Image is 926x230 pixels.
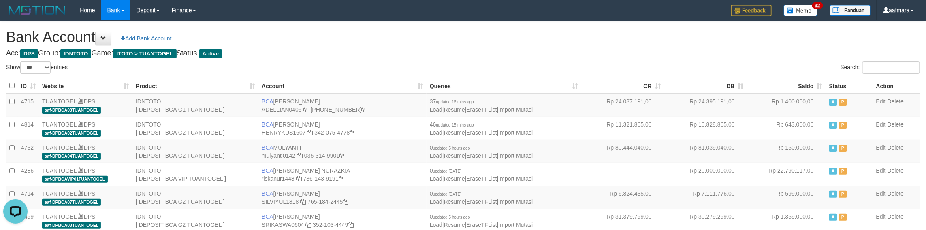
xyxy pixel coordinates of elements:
[262,175,294,182] a: riskanur1448
[305,222,311,228] a: Copy SRIKASWA0604 to clipboard
[433,146,470,150] span: updated 5 hours ago
[258,186,427,209] td: [PERSON_NAME] 765-184-2445
[262,152,295,159] a: mulyanti0142
[262,198,299,205] a: SILVIYUL1818
[581,140,664,163] td: Rp 80.444.040,00
[115,32,177,45] a: Add Bank Account
[499,106,533,113] a: Import Mutasi
[467,175,497,182] a: EraseTFList
[132,186,258,209] td: IDNTOTO [ DEPOSIT BCA G2 TUANTOGEL ]
[829,214,837,221] span: Active
[430,190,533,205] span: | | |
[888,167,904,174] a: Delete
[262,121,273,128] span: BCA
[876,144,886,151] a: Edit
[839,122,847,129] span: Paused
[731,5,772,16] img: Feedback.jpg
[430,167,461,174] span: 0
[262,106,302,113] a: ADELLIAN0405
[830,5,871,16] img: panduan.png
[42,130,101,137] span: aaf-DPBCA02TUANTOGEL
[664,186,747,209] td: Rp 7.111.776,00
[430,222,442,228] a: Load
[876,190,886,197] a: Edit
[581,186,664,209] td: Rp 6.824.435,00
[873,78,920,94] th: Action
[467,106,497,113] a: EraseTFList
[39,140,132,163] td: DPS
[262,213,273,220] span: BCA
[829,99,837,106] span: Active
[262,144,273,151] span: BCA
[826,78,873,94] th: Status
[433,169,461,173] span: updated [DATE]
[430,175,442,182] a: Load
[444,198,465,205] a: Resume
[747,140,826,163] td: Rp 150.000,00
[581,163,664,186] td: - - -
[829,122,837,129] span: Active
[888,190,904,197] a: Delete
[18,140,39,163] td: 4732
[39,117,132,140] td: DPS
[430,98,533,113] span: | | |
[747,117,826,140] td: Rp 643.000,00
[444,129,465,136] a: Resume
[18,186,39,209] td: 4714
[42,176,108,183] span: aaf-DPBCAVIP01TUANTOGEL
[839,214,847,221] span: Paused
[499,222,533,228] a: Import Mutasi
[499,198,533,205] a: Import Mutasi
[444,222,465,228] a: Resume
[430,98,474,105] span: 37
[6,29,920,45] h1: Bank Account
[427,78,581,94] th: Queries: activate to sort column ascending
[307,129,313,136] a: Copy HENRYKUS1607 to clipboard
[876,167,886,174] a: Edit
[132,94,258,117] td: IDNTOTO [ DEPOSIT BCA G1 TUANTOGEL ]
[39,186,132,209] td: DPS
[430,121,533,136] span: | | |
[262,222,304,228] a: SRIKASWA0604
[747,78,826,94] th: Saldo: activate to sort column ascending
[262,167,273,174] span: BCA
[433,215,470,219] span: updated 5 hours ago
[467,222,497,228] a: EraseTFList
[42,98,77,105] a: TUANTOGEL
[430,213,470,220] span: 0
[664,163,747,186] td: Rp 20.000.000,00
[339,152,345,159] a: Copy 0353149901 to clipboard
[430,144,470,151] span: 0
[42,107,101,114] span: aaf-DPBCA08TUANTOGEL
[664,117,747,140] td: Rp 10.828.865,00
[258,78,427,94] th: Account: activate to sort column ascending
[829,191,837,198] span: Active
[444,106,465,113] a: Resume
[430,190,461,197] span: 0
[20,61,51,74] select: Showentries
[888,144,904,151] a: Delete
[20,49,38,58] span: DPS
[6,4,68,16] img: MOTION_logo.png
[839,145,847,152] span: Paused
[839,99,847,106] span: Paused
[42,153,101,160] span: aaf-DPBCA04TUANTOGEL
[132,117,258,140] td: IDNTOTO [ DEPOSIT BCA G2 TUANTOGEL ]
[784,5,818,16] img: Button%20Memo.svg
[258,117,427,140] td: [PERSON_NAME] 342-075-4778
[430,213,533,228] span: | | |
[430,198,442,205] a: Load
[829,145,837,152] span: Active
[581,94,664,117] td: Rp 24.037.191,00
[499,152,533,159] a: Import Mutasi
[113,49,176,58] span: ITOTO > TUANTOGEL
[876,98,886,105] a: Edit
[199,49,222,58] span: Active
[258,140,427,163] td: MULYANTI 035-314-9901
[430,167,533,182] span: | | |
[348,222,354,228] a: Copy 3521034449 to clipboard
[747,163,826,186] td: Rp 22.790.117,00
[42,213,77,220] a: TUANTOGEL
[747,186,826,209] td: Rp 599.000,00
[664,94,747,117] td: Rp 24.395.191,00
